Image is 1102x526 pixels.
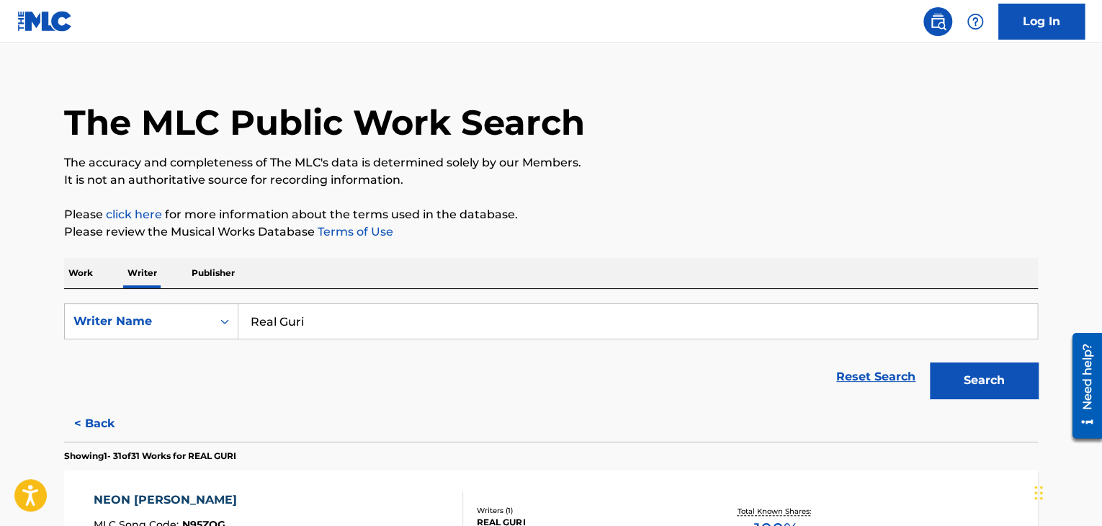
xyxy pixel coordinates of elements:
iframe: Resource Center [1062,328,1102,444]
img: search [929,13,946,30]
div: Writers ( 1 ) [477,505,694,516]
p: Showing 1 - 31 of 31 Works for REAL GURI [64,450,236,463]
div: Writer Name [73,313,203,330]
p: Total Known Shares: [737,506,814,517]
p: The accuracy and completeness of The MLC's data is determined solely by our Members. [64,154,1038,171]
a: Public Search [923,7,952,36]
div: Help [961,7,990,36]
p: Work [64,258,97,288]
a: Terms of Use [315,225,393,239]
form: Search Form [64,303,1038,406]
div: NEON [PERSON_NAME] [94,491,244,509]
p: Writer [123,258,161,288]
button: < Back [64,406,151,442]
p: Please review the Musical Works Database [64,223,1038,241]
a: click here [106,208,162,221]
iframe: Chat Widget [1030,457,1102,526]
a: Reset Search [829,361,923,393]
a: Log In [998,4,1085,40]
h1: The MLC Public Work Search [64,101,585,144]
p: Publisher [187,258,239,288]
div: Drag [1034,471,1043,514]
p: Please for more information about the terms used in the database. [64,206,1038,223]
button: Search [930,362,1038,398]
img: help [967,13,984,30]
p: It is not an authoritative source for recording information. [64,171,1038,189]
img: MLC Logo [17,11,73,32]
